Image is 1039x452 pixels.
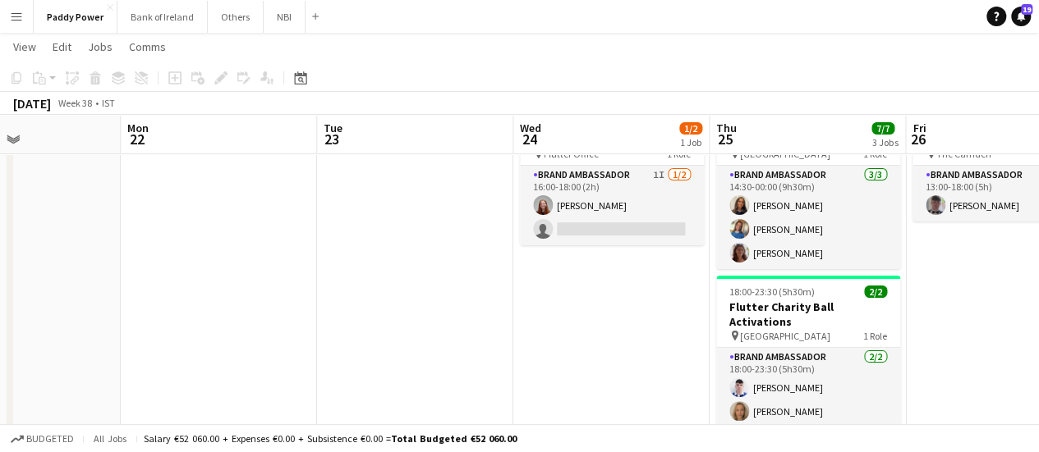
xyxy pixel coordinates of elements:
a: Comms [122,36,172,57]
span: Total Budgeted €52 060.00 [391,432,517,445]
a: 19 [1011,7,1031,26]
span: View [13,39,36,54]
span: Budgeted [26,433,74,445]
button: Others [208,1,264,33]
div: Salary €52 060.00 + Expenses €0.00 + Subsistence €0.00 = [144,432,517,445]
button: NBI [264,1,306,33]
span: All jobs [90,432,130,445]
div: IST [102,97,115,109]
span: Comms [129,39,166,54]
span: Edit [53,39,71,54]
button: Budgeted [8,430,76,448]
span: Week 38 [54,97,95,109]
a: Jobs [81,36,119,57]
div: [DATE] [13,95,51,112]
span: 19 [1021,4,1032,15]
a: Edit [46,36,78,57]
span: Jobs [88,39,113,54]
button: Bank of Ireland [117,1,208,33]
button: Paddy Power [34,1,117,33]
a: View [7,36,43,57]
